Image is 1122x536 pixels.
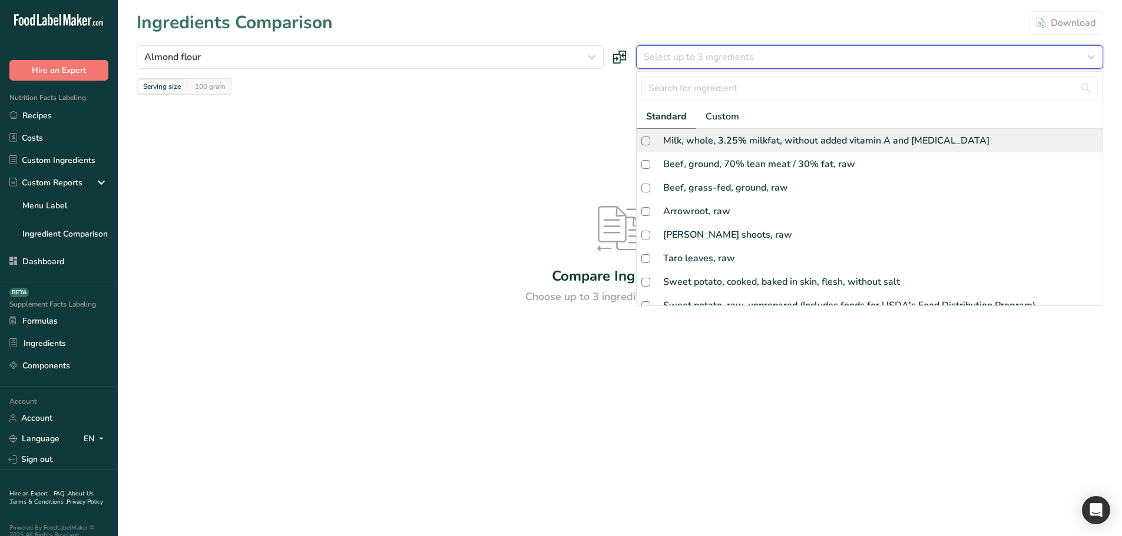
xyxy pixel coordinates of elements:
[663,134,989,148] div: Milk, whole, 3.25% milkfat, without added vitamin A and [MEDICAL_DATA]
[9,428,59,449] a: Language
[9,490,51,498] a: Hire an Expert .
[1029,11,1103,35] button: Download
[663,204,730,218] div: Arrowroot, raw
[67,498,103,506] a: Privacy Policy
[9,490,94,506] a: About Us .
[552,265,689,287] div: Compare Ingredients
[641,76,1098,100] input: Search for ingredient
[9,177,82,189] div: Custom Reports
[54,490,68,498] a: FAQ .
[137,45,604,69] button: Almond flour
[1082,496,1110,524] div: Open Intercom Messenger
[10,498,67,506] a: Terms & Conditions .
[663,298,1035,312] div: Sweet potato, raw, unprepared (Includes foods for USDA's Food Distribution Program)
[646,109,687,124] span: Standard
[663,228,792,242] div: [PERSON_NAME] shoots, raw
[663,181,788,195] div: Beef, grass-fed, ground, raw
[663,275,900,289] div: Sweet potato, cooked, baked in skin, flesh, without salt
[144,50,201,64] span: Almond flour
[138,80,186,93] div: Serving size
[9,60,108,81] button: Hire an Expert
[706,109,739,124] span: Custom
[137,9,333,36] h1: Ingredients Comparison
[1037,16,1095,30] div: Download
[9,288,29,297] div: BETA
[525,289,715,305] div: Choose up to 3 ingredients to compare
[636,45,1103,69] button: Select up to 3 ingredients
[644,50,754,64] span: Select up to 3 ingredients
[663,157,855,171] div: Beef, ground, 70% lean meat / 30% fat, raw
[84,432,108,446] div: EN
[190,80,230,93] div: 100 gram
[663,251,735,265] div: Taro leaves, raw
